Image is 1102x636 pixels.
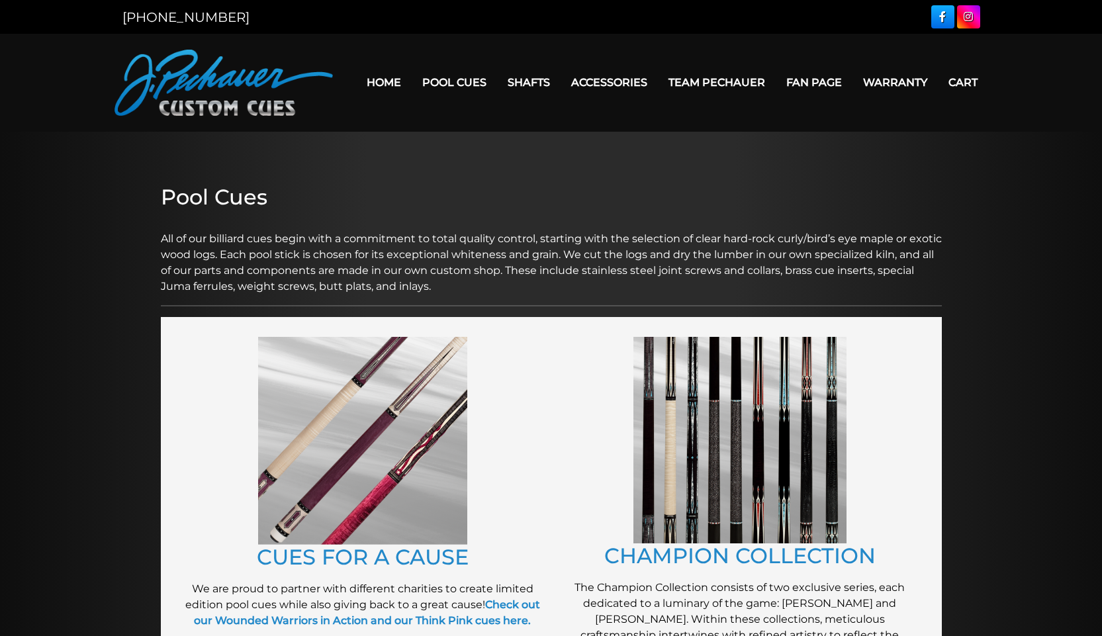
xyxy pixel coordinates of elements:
[257,544,469,570] a: CUES FOR A CAUSE
[161,185,942,210] h2: Pool Cues
[938,66,988,99] a: Cart
[412,66,497,99] a: Pool Cues
[658,66,776,99] a: Team Pechauer
[161,215,942,295] p: All of our billiard cues begin with a commitment to total quality control, starting with the sele...
[776,66,852,99] a: Fan Page
[497,66,561,99] a: Shafts
[561,66,658,99] a: Accessories
[604,543,876,568] a: CHAMPION COLLECTION
[122,9,250,25] a: [PHONE_NUMBER]
[194,598,540,627] a: Check out our Wounded Warriors in Action and our Think Pink cues here.
[356,66,412,99] a: Home
[115,50,333,116] img: Pechauer Custom Cues
[181,581,545,629] p: We are proud to partner with different charities to create limited edition pool cues while also g...
[852,66,938,99] a: Warranty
